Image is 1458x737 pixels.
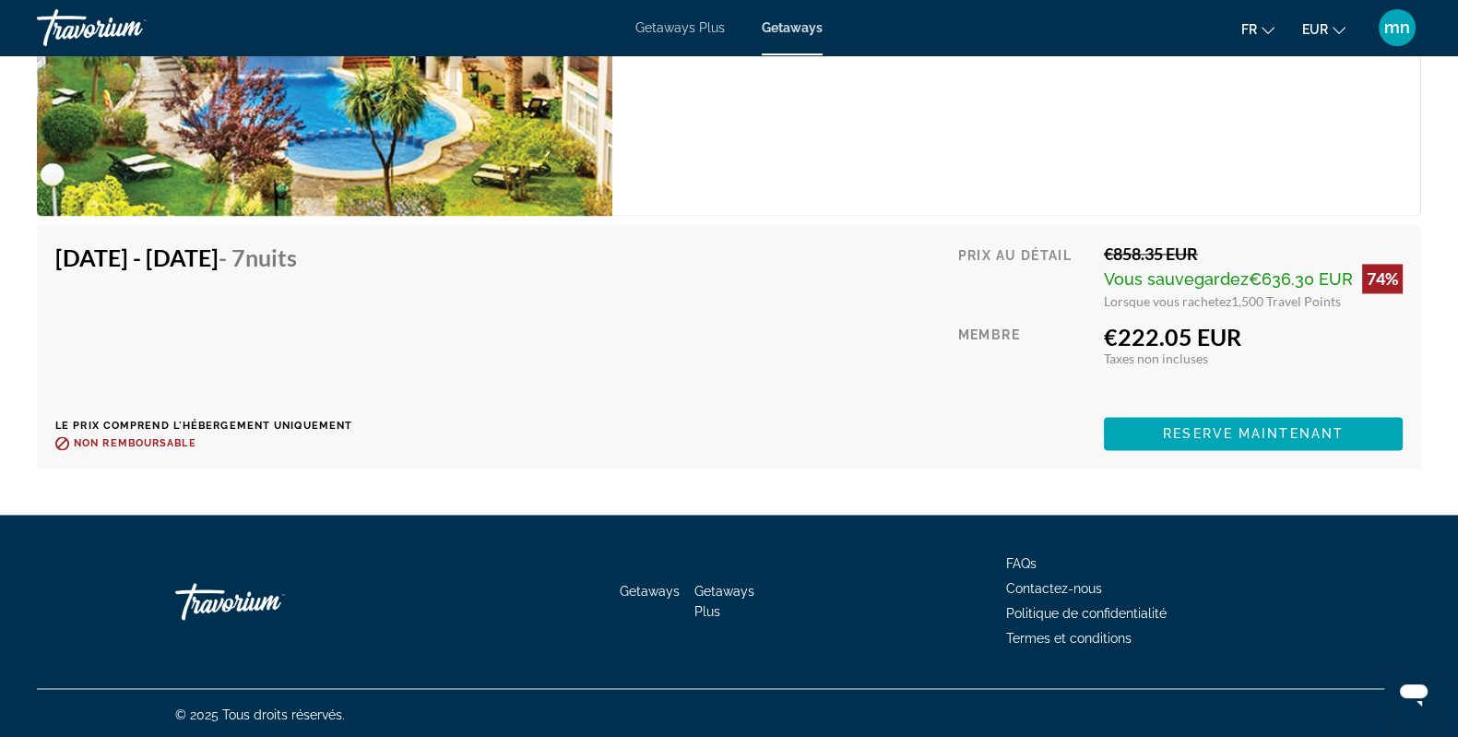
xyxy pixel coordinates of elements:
a: Contactez-nous [1006,581,1102,596]
span: Taxes non incluses [1104,351,1208,366]
button: Change currency [1302,16,1345,42]
button: Change language [1241,16,1274,42]
button: User Menu [1373,8,1421,47]
button: Reserve maintenant [1104,417,1403,450]
a: Getaways [620,584,680,599]
iframe: Button to launch messaging window [1384,663,1443,722]
span: Vous sauvegardez [1104,269,1249,289]
span: © 2025 Tous droits réservés. [175,707,345,722]
a: Termes et conditions [1006,631,1132,646]
span: €636.30 EUR [1249,269,1353,289]
a: FAQs [1006,556,1037,571]
div: €222.05 EUR [1104,323,1403,351]
a: Travorium [37,4,221,52]
span: Lorsque vous rachetez [1104,293,1231,309]
div: €858.35 EUR [1104,244,1403,264]
div: Prix au détail [957,244,1090,309]
span: fr [1241,22,1257,37]
span: mn [1384,18,1410,37]
span: Non remboursable [74,437,196,449]
span: Reserve maintenant [1163,426,1344,441]
a: Politique de confidentialité [1006,606,1167,621]
span: EUR [1302,22,1328,37]
a: Getaways Plus [694,584,754,619]
div: Membre [957,323,1090,403]
h4: [DATE] - [DATE] [55,244,338,271]
a: Getaways Plus [635,20,725,35]
span: 1,500 Travel Points [1231,293,1341,309]
div: 74% [1362,264,1403,293]
a: Travorium [175,574,360,629]
span: - 7 [219,244,297,271]
span: nuits [245,244,297,271]
p: Le prix comprend l'hébergement uniquement [55,420,352,432]
a: Getaways [762,20,823,35]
